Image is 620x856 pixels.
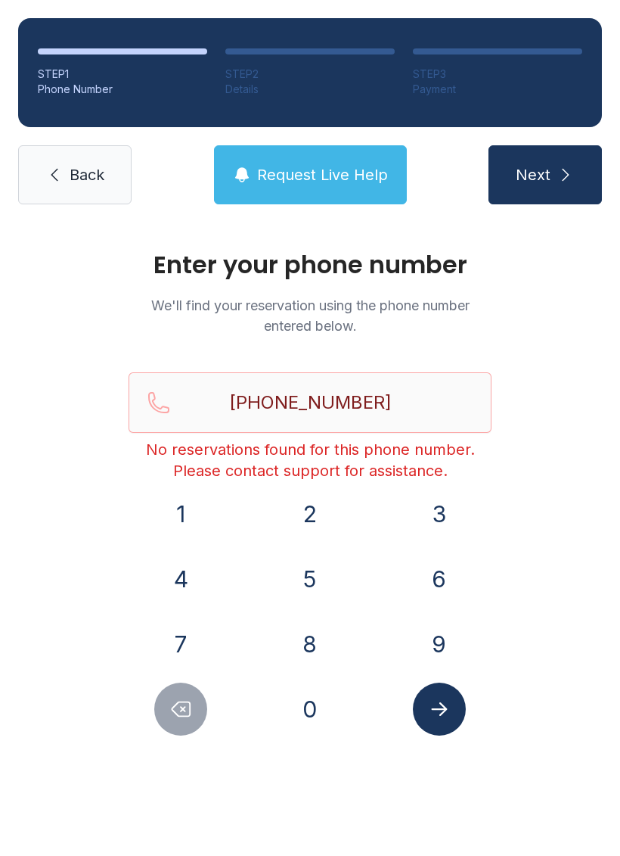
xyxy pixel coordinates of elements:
div: Details [225,82,395,97]
span: Request Live Help [257,164,388,185]
p: We'll find your reservation using the phone number entered below. [129,295,491,336]
span: Back [70,164,104,185]
button: 6 [413,553,466,605]
button: 3 [413,487,466,540]
div: Phone Number [38,82,207,97]
div: STEP 1 [38,67,207,82]
h1: Enter your phone number [129,253,491,277]
button: 9 [413,618,466,671]
button: 7 [154,618,207,671]
div: Payment [413,82,582,97]
button: 4 [154,553,207,605]
button: Submit lookup form [413,683,466,736]
button: 8 [284,618,336,671]
div: No reservations found for this phone number. Please contact support for assistance. [129,439,491,481]
span: Next [516,164,550,185]
button: 5 [284,553,336,605]
button: Delete number [154,683,207,736]
div: STEP 2 [225,67,395,82]
input: Reservation phone number [129,372,491,433]
div: STEP 3 [413,67,582,82]
button: 1 [154,487,207,540]
button: 0 [284,683,336,736]
button: 2 [284,487,336,540]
